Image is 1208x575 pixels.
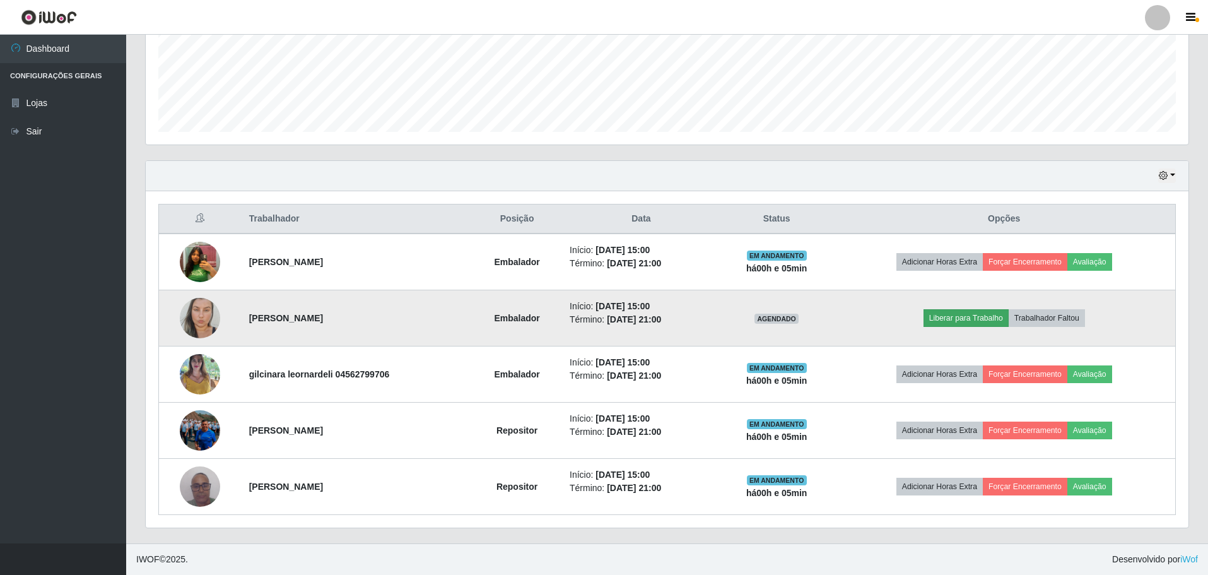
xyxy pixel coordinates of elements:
[180,285,220,352] img: 1755391845867.jpeg
[249,313,323,323] strong: [PERSON_NAME]
[747,475,807,485] span: EM ANDAMENTO
[180,394,220,466] img: 1748446152061.jpeg
[180,331,220,418] img: 1757604221229.jpeg
[1009,309,1085,327] button: Trabalhador Faltou
[472,205,562,234] th: Posição
[924,309,1009,327] button: Liberar para Trabalho
[494,313,539,323] strong: Embalador
[1112,553,1198,566] span: Desenvolvido por
[180,459,220,513] img: 1758737103352.jpeg
[570,300,713,313] li: Início:
[570,468,713,482] li: Início:
[570,313,713,326] li: Término:
[494,369,539,379] strong: Embalador
[607,370,661,381] time: [DATE] 21:00
[983,365,1067,383] button: Forçar Encerramento
[595,357,650,367] time: [DATE] 15:00
[180,236,220,288] img: 1749579597632.jpeg
[570,425,713,439] li: Término:
[896,422,983,439] button: Adicionar Horas Extra
[983,253,1067,271] button: Forçar Encerramento
[249,482,323,492] strong: [PERSON_NAME]
[570,356,713,369] li: Início:
[249,425,323,436] strong: [PERSON_NAME]
[1067,365,1112,383] button: Avaliação
[1180,554,1198,564] a: iWof
[896,478,983,495] button: Adicionar Horas Extra
[496,425,537,436] strong: Repositor
[746,376,807,386] strong: há 00 h e 05 min
[607,258,661,268] time: [DATE] 21:00
[746,432,807,442] strong: há 00 h e 05 min
[720,205,833,234] th: Status
[496,482,537,492] strong: Repositor
[595,413,650,424] time: [DATE] 15:00
[896,365,983,383] button: Adicionar Horas Extra
[242,205,472,234] th: Trabalhador
[595,470,650,480] time: [DATE] 15:00
[249,369,390,379] strong: gilcinara leornardeli 04562799706
[1067,422,1112,439] button: Avaliação
[136,554,160,564] span: IWOF
[983,478,1067,495] button: Forçar Encerramento
[494,257,539,267] strong: Embalador
[570,244,713,257] li: Início:
[607,314,661,324] time: [DATE] 21:00
[562,205,720,234] th: Data
[570,482,713,495] li: Término:
[747,363,807,373] span: EM ANDAMENTO
[607,427,661,437] time: [DATE] 21:00
[746,488,807,498] strong: há 00 h e 05 min
[896,253,983,271] button: Adicionar Horas Extra
[570,412,713,425] li: Início:
[570,257,713,270] li: Término:
[833,205,1175,234] th: Opções
[595,301,650,311] time: [DATE] 15:00
[747,251,807,261] span: EM ANDAMENTO
[746,263,807,273] strong: há 00 h e 05 min
[570,369,713,382] li: Término:
[607,483,661,493] time: [DATE] 21:00
[1067,253,1112,271] button: Avaliação
[983,422,1067,439] button: Forçar Encerramento
[21,9,77,25] img: CoreUI Logo
[136,553,188,566] span: © 2025 .
[754,314,799,324] span: AGENDADO
[747,419,807,429] span: EM ANDAMENTO
[1067,478,1112,495] button: Avaliação
[595,245,650,255] time: [DATE] 15:00
[249,257,323,267] strong: [PERSON_NAME]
